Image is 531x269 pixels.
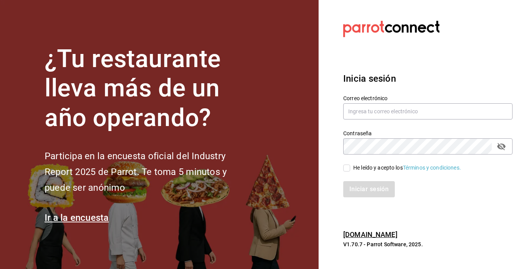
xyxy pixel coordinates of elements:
a: [DOMAIN_NAME] [343,230,397,239]
a: Términos y condiciones. [403,165,461,171]
input: Ingresa tu correo electrónico [343,103,513,119]
p: V1.70.7 - Parrot Software, 2025. [343,240,513,248]
h3: Inicia sesión [343,72,513,86]
a: Ir a la encuesta [45,212,109,223]
label: Correo electrónico [343,95,513,101]
h1: ¿Tu restaurante lleva más de un año operando? [45,44,252,133]
label: Contraseña [343,130,513,136]
h2: Participa en la encuesta oficial del Industry Report 2025 de Parrot. Te toma 5 minutos y puede se... [45,148,252,195]
div: He leído y acepto los [353,164,461,172]
button: passwordField [495,140,508,153]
